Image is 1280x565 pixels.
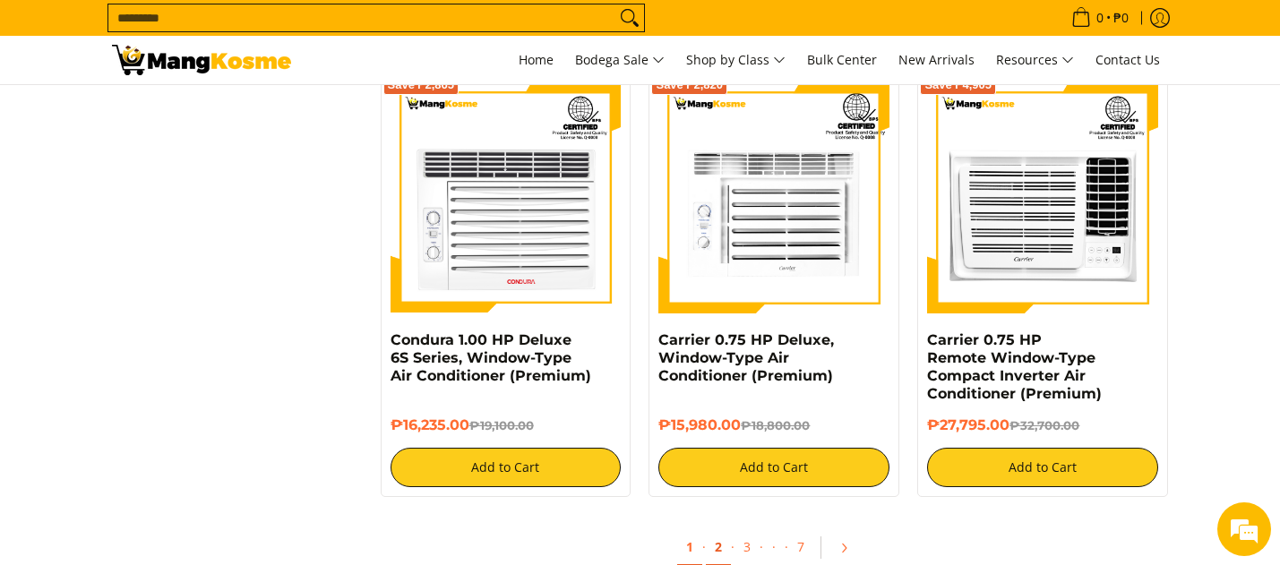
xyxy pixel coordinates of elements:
a: Home [510,36,563,84]
a: 3 [734,529,760,564]
span: Contact Us [1095,51,1160,68]
del: ₱32,700.00 [1009,418,1079,432]
del: ₱18,800.00 [741,418,810,432]
span: Bulk Center [807,51,877,68]
span: · [760,538,763,555]
span: Shop by Class [686,49,786,72]
h6: ₱16,235.00 [391,416,622,434]
h6: ₱27,795.00 [927,416,1158,434]
nav: Main Menu [309,36,1169,84]
button: Add to Cart [658,448,889,487]
a: Condura 1.00 HP Deluxe 6S Series, Window-Type Air Conditioner (Premium) [391,331,591,384]
a: Resources [987,36,1083,84]
span: We're online! [104,168,247,349]
div: Chat with us now [93,100,301,124]
button: Add to Cart [391,448,622,487]
a: Contact Us [1087,36,1169,84]
img: Carrier 0.75 HP Remote Window-Type Compact Inverter Air Conditioner (Premium) [927,82,1158,313]
del: ₱19,100.00 [469,418,534,432]
h6: ₱15,980.00 [658,416,889,434]
a: Bulk Center [798,36,886,84]
img: Condura 1.00 HP Deluxe 6S Series, Window-Type Air Conditioner (Premium) [391,82,622,313]
span: 0 [1094,12,1106,24]
span: Save ₱2,865 [388,80,455,90]
button: Add to Cart [927,448,1158,487]
a: New Arrivals [889,36,984,84]
span: · [785,538,788,555]
span: Bodega Sale [575,49,665,72]
span: Resources [996,49,1074,72]
a: Carrier 0.75 HP Deluxe, Window-Type Air Conditioner (Premium) [658,331,834,384]
a: Bodega Sale [566,36,674,84]
span: ₱0 [1111,12,1131,24]
span: Save ₱2,820 [656,80,723,90]
button: Search [615,4,644,31]
span: • [1066,8,1134,28]
textarea: Type your message and hit 'Enter' [9,375,341,438]
div: Minimize live chat window [294,9,337,52]
a: Carrier 0.75 HP Remote Window-Type Compact Inverter Air Conditioner (Premium) [927,331,1102,402]
a: 7 [788,529,813,564]
img: Bodega Sale Aircon l Mang Kosme: Home Appliances Warehouse Sale [112,45,291,75]
span: Save ₱4,905 [924,80,992,90]
span: · [763,529,785,564]
span: New Arrivals [898,51,975,68]
a: Shop by Class [677,36,795,84]
span: · [702,538,706,555]
img: Carrier 0.75 HP Deluxe, Window-Type Air Conditioner (Premium) [658,82,889,313]
span: Home [519,51,554,68]
span: · [731,538,734,555]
